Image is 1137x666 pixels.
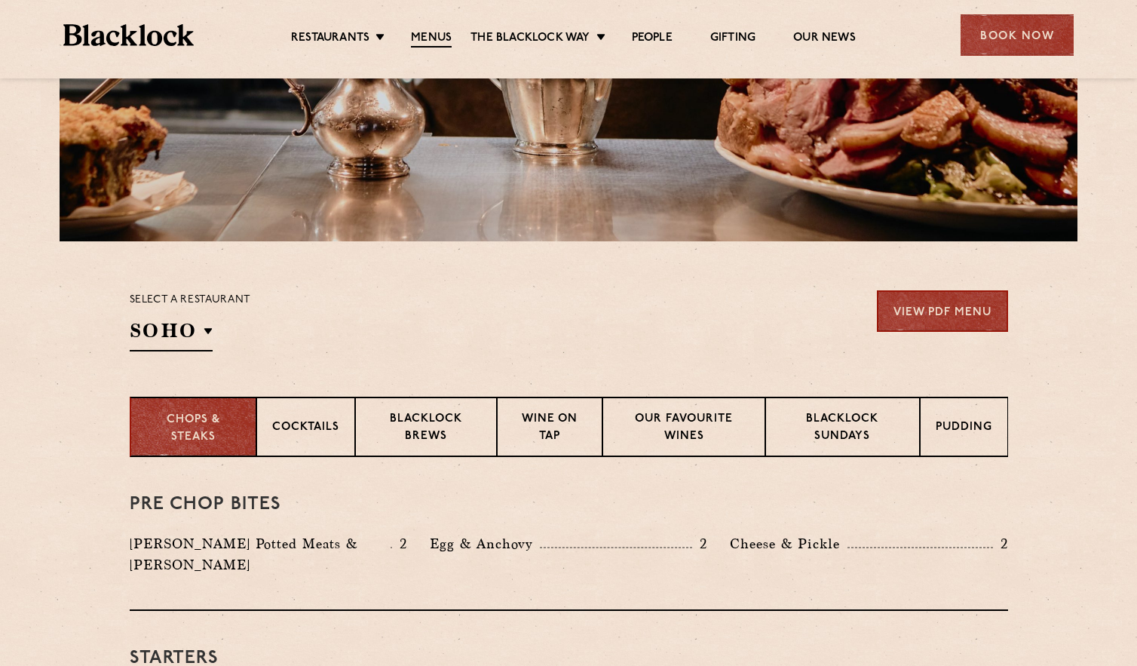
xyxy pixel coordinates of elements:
[291,31,369,46] a: Restaurants
[411,31,452,48] a: Menus
[130,290,251,310] p: Select a restaurant
[961,14,1074,56] div: Book Now
[730,533,847,554] p: Cheese & Pickle
[470,31,590,46] a: The Blacklock Way
[793,31,856,46] a: Our News
[430,533,540,554] p: Egg & Anchovy
[710,31,755,46] a: Gifting
[618,411,749,447] p: Our favourite wines
[63,24,194,46] img: BL_Textured_Logo-footer-cropped.svg
[130,495,1008,514] h3: Pre Chop Bites
[936,419,992,438] p: Pudding
[130,533,391,575] p: [PERSON_NAME] Potted Meats & [PERSON_NAME]
[392,534,407,554] p: 2
[371,411,481,447] p: Blacklock Brews
[632,31,673,46] a: People
[781,411,904,447] p: Blacklock Sundays
[513,411,587,447] p: Wine on Tap
[993,534,1008,554] p: 2
[877,290,1008,332] a: View PDF Menu
[146,412,241,446] p: Chops & Steaks
[272,419,339,438] p: Cocktails
[130,318,213,351] h2: SOHO
[692,534,707,554] p: 2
